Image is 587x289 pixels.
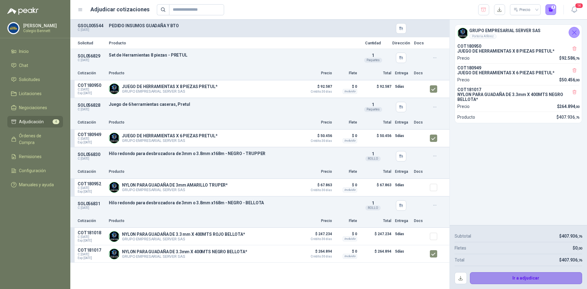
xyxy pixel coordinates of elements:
[372,102,374,107] span: 1
[343,89,357,94] div: Incluido
[395,169,410,175] p: Entrega
[336,83,357,90] p: $ 0
[395,248,410,255] p: 5 días
[361,230,391,243] p: $ 247.234
[469,34,497,39] div: Portería Alférez
[23,29,61,33] p: Colegio Bennett
[395,218,410,224] p: Entrega
[578,258,582,262] span: ,76
[122,249,247,254] p: NYLON PARA GUADAÑA DE 3.3mm X 400MTS NEGRO BELLOTA*
[414,41,426,45] p: Docs
[336,169,357,175] p: Flete
[78,108,105,111] p: C: [DATE]
[109,182,119,192] img: Company Logo
[78,91,105,95] span: Exp: [DATE]
[301,189,332,192] span: Crédito 30 días
[78,201,105,206] p: SOL056831
[575,78,579,82] span: ,00
[19,167,46,174] span: Configuración
[559,104,579,109] span: 264.894
[458,28,468,38] img: Company Logo
[395,181,410,189] p: 5 días
[8,22,19,34] img: Company Logo
[78,152,105,157] p: SOL056830
[19,76,40,83] span: Solicitudes
[78,88,105,91] span: C: [DATE]
[556,114,579,120] p: $
[578,235,582,239] span: ,76
[365,156,381,161] div: ROLLO
[78,23,105,28] p: GSOL005544
[301,120,332,125] p: Precio
[469,27,541,34] h4: GRUPO EMPRESARIAL SERVER SAS
[122,254,247,259] p: GRUPO EMPRESARIAL SERVER SAS
[573,245,582,251] p: $
[457,65,579,70] p: COT180949
[7,60,63,71] a: Chat
[569,27,580,38] button: Cerrar
[361,248,391,260] p: $ 264.894
[361,70,391,76] p: Total
[575,57,579,61] span: ,76
[78,103,105,108] p: SOL056828
[361,120,391,125] p: Total
[559,257,582,263] p: $
[78,235,105,239] span: C: [DATE]
[122,237,245,241] p: GRUPO EMPRESARIAL SERVER SAS
[562,77,579,82] span: 50.456
[395,230,410,238] p: 5 días
[358,41,388,45] p: Cantidad
[109,151,354,156] p: Hilo redondo para desbrozadora de 3mm o 3.8mm x168m - NEGRO - TRUPPER
[562,56,579,61] span: 92.586
[78,120,105,125] p: Cotización
[336,248,357,255] p: $ 0
[122,138,217,143] p: GRUPO EMPRESARIAL SERVER SAS
[343,236,357,241] div: Incluido
[514,5,531,14] div: Precio
[455,25,582,41] div: Company LogoGRUPO EMPRESARIAL SERVER SASPortería Alférez
[78,58,105,62] p: C: [DATE]
[365,206,381,210] div: ROLLO
[109,102,354,107] p: Juego de 6 herramientas caseras, Pretul
[414,169,426,175] p: Docs
[78,218,105,224] p: Cotización
[545,4,556,15] button: 3
[109,53,354,57] p: Set de Herramientas 8 piezas - PRETUL
[19,153,42,160] span: Remisiones
[575,3,583,9] span: 14
[301,248,332,258] p: $ 264.894
[78,239,105,243] span: Exp: [DATE]
[19,104,47,111] span: Negociaciones
[7,116,63,128] a: Adjudicación4
[122,89,217,94] p: GRUPO EMPRESARIAL SERVER SAS
[559,233,582,239] p: $
[392,41,410,45] p: Dirección
[457,55,470,61] p: Precio
[78,256,105,260] span: Exp: [DATE]
[395,120,410,125] p: Entrega
[78,137,105,141] span: C: [DATE]
[122,187,228,192] p: GRUPO EMPRESARIAL SERVER SAS
[78,248,105,253] p: COT181017
[343,138,357,143] div: Incluido
[7,151,63,162] a: Remisiones
[301,218,332,224] p: Precio
[361,181,391,194] p: $ 67.863
[343,254,357,259] div: Incluido
[343,187,357,192] div: Incluido
[122,183,228,187] p: NYLON PARA GUADAÑA DE 3mm AMARILLO TRUPER*
[457,114,475,120] p: Producto
[457,49,579,54] p: JUEGO DE HERRAMIENTAS X 8 PIEZAS PRETUL*
[578,246,582,250] span: ,00
[361,218,391,224] p: Total
[7,46,63,57] a: Inicio
[361,169,391,175] p: Total
[301,169,332,175] p: Precio
[301,83,332,93] p: $ 92.587
[575,246,582,250] span: 0
[414,70,426,76] p: Docs
[78,230,105,235] p: COT181018
[301,181,332,192] p: $ 67.863
[336,230,357,238] p: $ 0
[301,70,332,76] p: Precio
